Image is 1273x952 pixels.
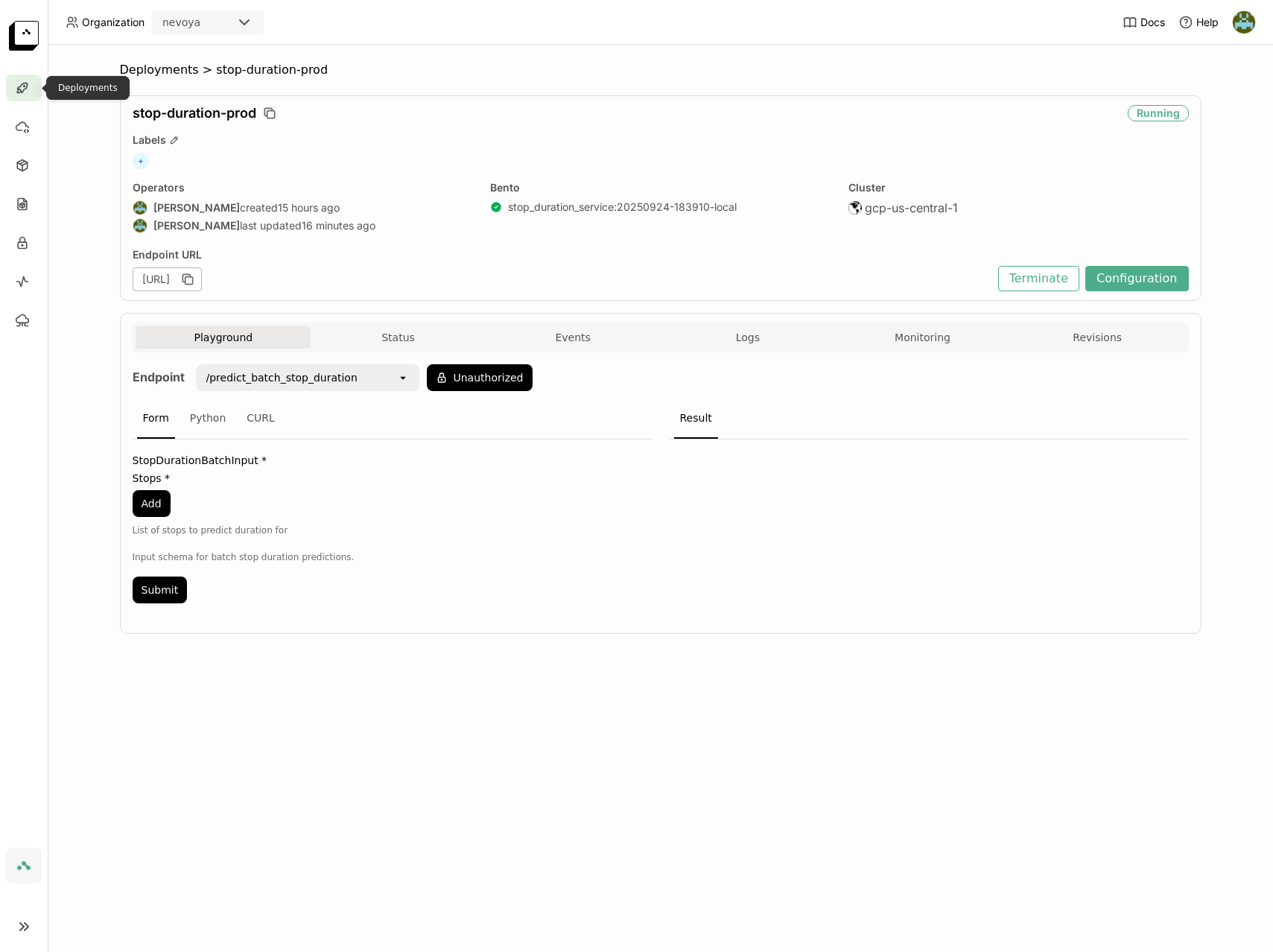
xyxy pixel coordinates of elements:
span: Help [1196,16,1219,29]
span: stop-duration-prod [216,63,328,77]
span: Logs [736,331,760,344]
img: Thomas Atwood [133,201,147,215]
div: Bento [490,181,831,194]
button: Status [311,326,486,349]
label: StopDurationBatchInput * [133,454,652,466]
button: Add [133,490,171,517]
button: Revisions [1010,326,1185,349]
span: stop-duration-prod [133,105,256,121]
span: gcp-us-central-1 [865,200,958,215]
div: List of stops to predict duration for [133,523,652,538]
div: Endpoint URL [133,248,991,261]
img: Thomas Atwood [1233,11,1255,34]
button: Terminate [998,266,1079,291]
input: Selected nevoya. [202,16,203,31]
span: Organization [82,16,145,29]
div: Labels [133,133,1189,147]
img: logo [9,21,39,51]
strong: [PERSON_NAME] [153,201,240,215]
strong: [PERSON_NAME] [153,219,240,232]
label: Stops * [133,472,652,484]
svg: open [397,372,409,384]
span: > [199,63,217,77]
button: Configuration [1085,266,1189,291]
div: Cluster [848,181,1189,194]
div: Deployments [46,76,130,100]
div: [URL] [133,267,202,291]
span: 15 hours ago [278,201,340,215]
nav: Breadcrumbs navigation [120,63,1201,77]
div: CURL [241,399,281,439]
span: + [133,153,149,169]
span: Docs [1140,16,1165,29]
button: Monitoring [835,326,1010,349]
div: last updated [133,218,473,233]
div: Operators [133,181,473,194]
a: stop_duration_service:20250924-183910-local [508,200,737,214]
a: Docs [1123,15,1165,30]
strong: Endpoint [133,369,185,384]
button: Submit [133,577,188,603]
img: Thomas Atwood [133,219,147,232]
button: Events [486,326,661,349]
div: Input schema for batch stop duration predictions. [133,550,652,565]
span: Deployments [120,63,199,77]
div: created [133,200,473,215]
button: Unauthorized [427,364,533,391]
button: Playground [136,326,311,349]
div: Help [1178,15,1219,30]
div: Python [184,399,232,439]
div: Form [137,399,175,439]
div: /predict_batch_stop_duration [206,370,358,385]
div: nevoya [162,15,200,30]
span: 16 minutes ago [302,219,375,232]
div: Running [1128,105,1189,121]
div: Result [674,399,718,439]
